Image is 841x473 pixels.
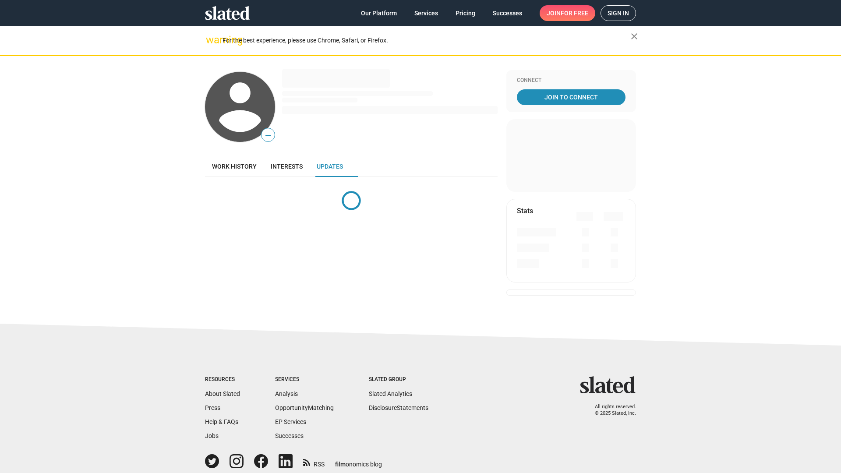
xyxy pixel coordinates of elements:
a: Successes [486,5,529,21]
a: Pricing [449,5,482,21]
mat-icon: close [629,31,640,42]
span: Updates [317,163,343,170]
a: Updates [310,156,350,177]
span: Interests [271,163,303,170]
a: OpportunityMatching [275,404,334,411]
a: Press [205,404,220,411]
a: DisclosureStatements [369,404,428,411]
a: Successes [275,432,304,439]
span: Join To Connect [519,89,624,105]
a: Join To Connect [517,89,625,105]
span: Services [414,5,438,21]
span: film [335,461,346,468]
a: Services [407,5,445,21]
a: RSS [303,455,325,469]
a: About Slated [205,390,240,397]
div: For the best experience, please use Chrome, Safari, or Firefox. [223,35,631,46]
span: for free [561,5,588,21]
div: Resources [205,376,240,383]
span: Work history [212,163,257,170]
mat-card-title: Stats [517,206,533,215]
span: Pricing [456,5,475,21]
a: Analysis [275,390,298,397]
p: All rights reserved. © 2025 Slated, Inc. [586,404,636,417]
a: Joinfor free [540,5,595,21]
div: Slated Group [369,376,428,383]
a: Help & FAQs [205,418,238,425]
span: Our Platform [361,5,397,21]
mat-icon: warning [206,35,216,45]
span: Sign in [608,6,629,21]
a: EP Services [275,418,306,425]
a: filmonomics blog [335,453,382,469]
a: Slated Analytics [369,390,412,397]
span: Successes [493,5,522,21]
a: Interests [264,156,310,177]
div: Services [275,376,334,383]
a: Our Platform [354,5,404,21]
div: Connect [517,77,625,84]
a: Sign in [601,5,636,21]
a: Jobs [205,432,219,439]
a: Work history [205,156,264,177]
span: Join [547,5,588,21]
span: — [261,130,275,141]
